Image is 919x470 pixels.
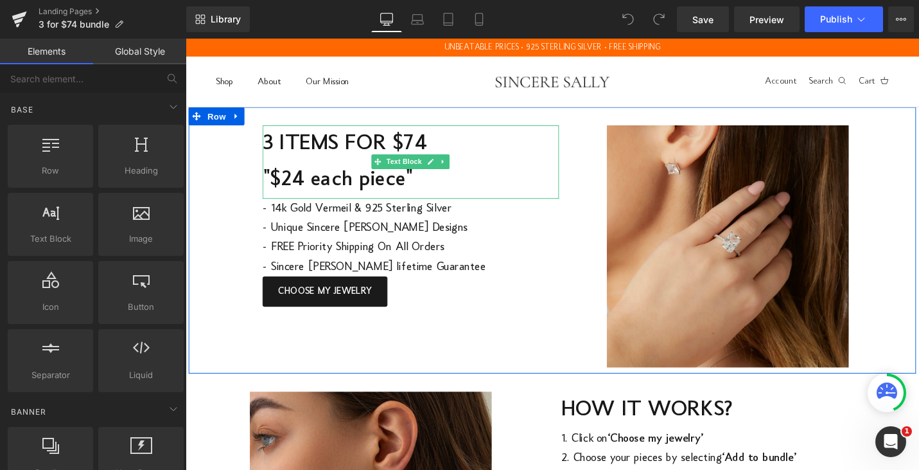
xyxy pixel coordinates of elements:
p: - FREE Priority Shipping On All Orders [82,211,396,231]
button: Redo [646,6,672,32]
iframe: Intercom live chat [875,426,906,457]
span: Icon [12,300,89,314]
a: Account [614,37,647,54]
span: CHOOSE MY JEWELRY [98,263,197,273]
a: CHOOSE MY JEWELRY [82,252,214,284]
a: Laptop [402,6,433,32]
span: Heading [102,164,180,177]
span: Button [102,300,180,314]
a: Shop [21,24,62,68]
span: HOW IT WORKS? [398,381,580,406]
span: Separator [12,368,89,382]
button: Undo [615,6,641,32]
span: Banner [10,406,48,418]
a: Landing Pages [39,6,186,17]
span: Save [692,13,713,26]
span: Text Block [12,232,89,246]
span: ‘Add to bundle’ [568,438,647,451]
a: New Library [186,6,250,32]
span: Publish [820,14,852,24]
a: Tablet [433,6,464,32]
p: - Sincere [PERSON_NAME] lifetime Guarantee [82,231,396,252]
button: More [888,6,914,32]
span: Row [12,164,89,177]
a: Our Mission [116,24,184,68]
span: Preview [749,13,784,26]
span: 3 for $74 bundle [39,19,109,30]
a: Global Style [93,39,186,64]
a: Desktop [371,6,402,32]
p: - 14k Gold Vermeil & 925 Sterling Silver [82,170,396,190]
div: Unbeatable Prices · 925 Sterling Silver · Free Shipping [225,4,552,15]
span: Library [211,14,241,25]
p: - Unique Sincere [PERSON_NAME] Designs [82,190,396,211]
a: Expand / Collapse [46,73,62,92]
a: Search [660,37,700,55]
a: Mobile [464,6,495,32]
span: Base [10,104,35,116]
span: 3 ITEMS FOR $74 "$24 each piece" [82,99,256,163]
span: ‘Choose my jewelry’ [447,417,548,430]
a: Preview [734,6,800,32]
span: Image [102,232,180,246]
span: Text Block [211,123,253,138]
span: Cart [713,37,731,54]
img: Sincere Sally [321,32,456,59]
span: Liquid [102,368,180,382]
span: Search [660,37,686,54]
span: Row [20,73,46,92]
span: 1 [902,426,912,437]
a: Cart [713,37,745,55]
a: About [65,24,112,68]
a: Expand / Collapse [267,123,280,138]
button: Publish [805,6,883,32]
